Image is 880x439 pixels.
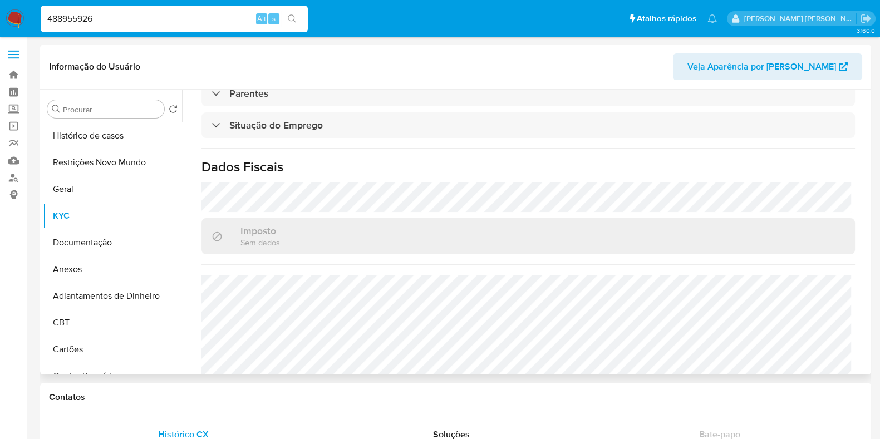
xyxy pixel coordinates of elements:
[687,53,836,80] span: Veja Aparência por [PERSON_NAME]
[272,13,276,24] span: s
[43,203,182,229] button: KYC
[229,119,323,131] h3: Situação do Emprego
[63,105,160,115] input: Procurar
[229,87,268,100] h3: Parentes
[43,363,182,389] button: Contas Bancárias
[43,256,182,283] button: Anexos
[43,283,182,309] button: Adiantamentos de Dinheiro
[169,105,178,117] button: Retornar ao pedido padrão
[281,11,303,27] button: search-icon
[257,13,266,24] span: Alt
[637,13,696,24] span: Atalhos rápidos
[43,176,182,203] button: Geral
[49,392,862,403] h1: Contatos
[201,81,855,106] div: Parentes
[43,336,182,363] button: Cartões
[43,229,182,256] button: Documentação
[744,13,857,24] p: danilo.toledo@mercadolivre.com
[860,13,872,24] a: Sair
[43,149,182,176] button: Restrições Novo Mundo
[49,61,140,72] h1: Informação do Usuário
[707,14,717,23] a: Notificações
[673,53,862,80] button: Veja Aparência por [PERSON_NAME]
[240,237,280,248] p: Sem dados
[201,159,855,175] h1: Dados Fiscais
[43,122,182,149] button: Histórico de casos
[52,105,61,114] button: Procurar
[43,309,182,336] button: CBT
[41,12,308,26] input: Pesquise usuários ou casos...
[240,225,280,237] h3: Imposto
[201,112,855,138] div: Situação do Emprego
[201,218,855,254] div: ImpostoSem dados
